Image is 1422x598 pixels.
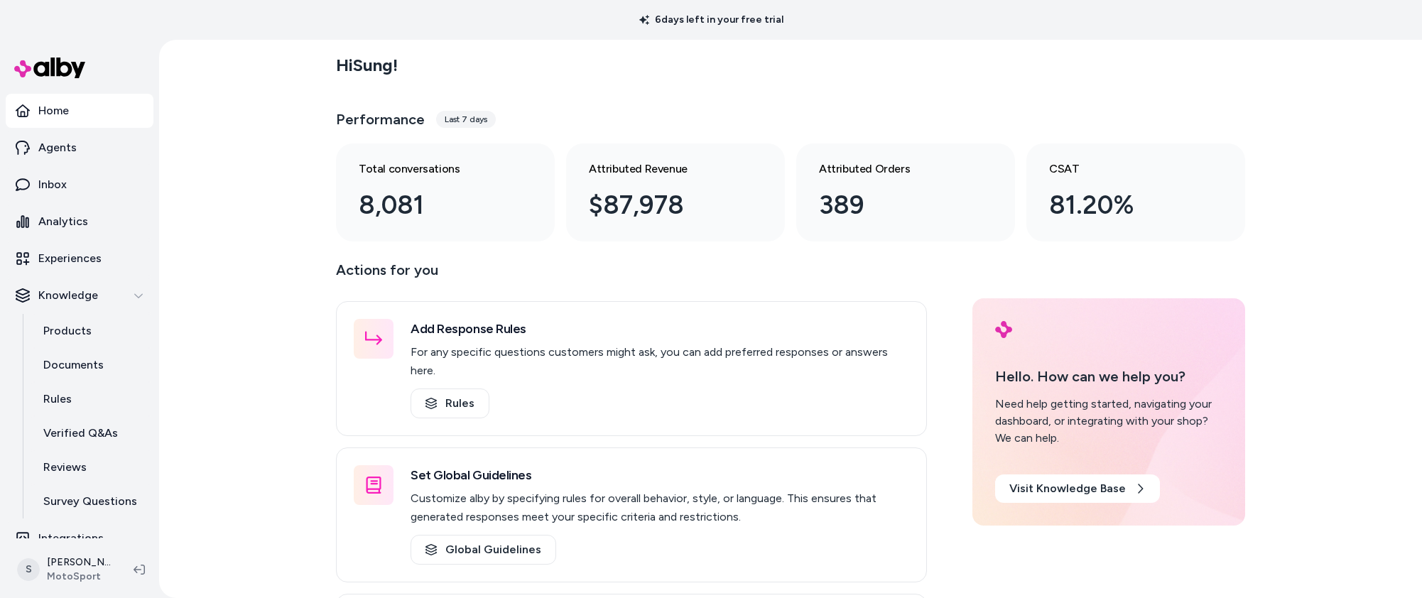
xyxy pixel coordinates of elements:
[1049,161,1200,178] h3: CSAT
[336,259,927,293] p: Actions for you
[38,287,98,304] p: Knowledge
[819,186,970,224] div: 389
[566,143,785,241] a: Attributed Revenue $87,978
[47,570,111,584] span: MotoSport
[29,348,153,382] a: Documents
[411,535,556,565] a: Global Guidelines
[336,143,555,241] a: Total conversations 8,081
[796,143,1015,241] a: Attributed Orders 389
[411,319,909,339] h3: Add Response Rules
[38,102,69,119] p: Home
[43,459,87,476] p: Reviews
[43,425,118,442] p: Verified Q&As
[995,366,1222,387] p: Hello. How can we help you?
[411,343,909,380] p: For any specific questions customers might ask, you can add preferred responses or answers here.
[29,484,153,518] a: Survey Questions
[9,547,122,592] button: S[PERSON_NAME]MotoSport
[995,396,1222,447] div: Need help getting started, navigating your dashboard, or integrating with your shop? We can help.
[29,382,153,416] a: Rules
[43,493,137,510] p: Survey Questions
[589,161,739,178] h3: Attributed Revenue
[38,139,77,156] p: Agents
[38,176,67,193] p: Inbox
[6,168,153,202] a: Inbox
[1049,186,1200,224] div: 81.20%
[43,391,72,408] p: Rules
[17,558,40,581] span: S
[631,13,792,27] p: 6 days left in your free trial
[336,109,425,129] h3: Performance
[995,321,1012,338] img: alby Logo
[1026,143,1245,241] a: CSAT 81.20%
[38,250,102,267] p: Experiences
[819,161,970,178] h3: Attributed Orders
[359,161,509,178] h3: Total conversations
[29,450,153,484] a: Reviews
[29,314,153,348] a: Products
[38,530,104,547] p: Integrations
[43,357,104,374] p: Documents
[47,555,111,570] p: [PERSON_NAME]
[6,94,153,128] a: Home
[14,58,85,78] img: alby Logo
[6,205,153,239] a: Analytics
[6,278,153,312] button: Knowledge
[6,241,153,276] a: Experiences
[411,489,909,526] p: Customize alby by specifying rules for overall behavior, style, or language. This ensures that ge...
[6,131,153,165] a: Agents
[43,322,92,339] p: Products
[29,416,153,450] a: Verified Q&As
[6,521,153,555] a: Integrations
[336,55,398,76] h2: Hi Sung !
[411,465,909,485] h3: Set Global Guidelines
[38,213,88,230] p: Analytics
[411,388,489,418] a: Rules
[436,111,496,128] div: Last 7 days
[359,186,509,224] div: 8,081
[589,186,739,224] div: $87,978
[995,474,1160,503] a: Visit Knowledge Base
